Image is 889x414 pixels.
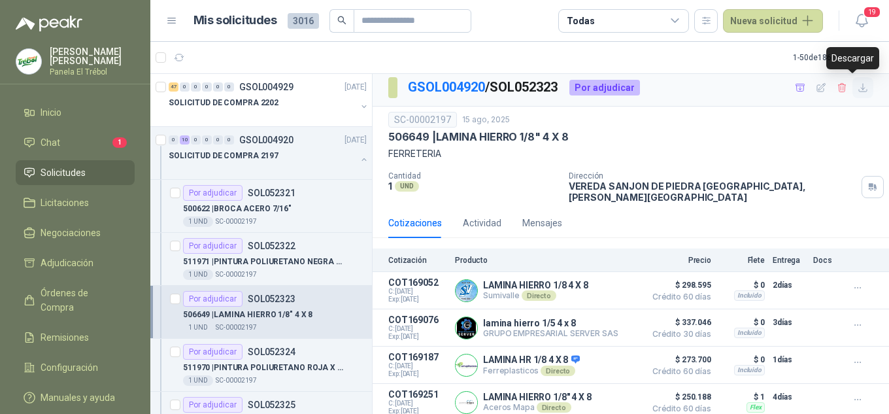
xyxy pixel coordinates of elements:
[734,328,765,338] div: Incluido
[169,79,369,121] a: 47 0 0 0 0 0 GSOL004929[DATE] SOLICITUD DE COMPRA 2202
[826,47,879,69] div: Descargar
[646,352,711,368] span: $ 273.700
[50,68,135,76] p: Panela El Trébol
[16,49,41,74] img: Company Logo
[646,256,711,265] p: Precio
[388,216,442,230] div: Cotizaciones
[41,226,101,240] span: Negociaciones
[150,233,372,286] a: Por adjudicarSOL052322511971 |PINTURA POLIURETANO NEGRA X 1/41 UNDSC-00002197
[395,181,419,192] div: UND
[483,290,588,301] p: Sumivalle
[863,6,881,18] span: 19
[483,366,580,376] p: Ferreplasticos
[216,375,257,386] p: SC-00002197
[723,9,823,33] button: Nueva solicitud
[180,82,190,92] div: 0
[183,269,213,280] div: 1 UND
[850,9,873,33] button: 19
[150,180,372,233] a: Por adjudicarSOL052321500622 |BROCA ACERO 7/16"1 UNDSC-00002197
[522,216,562,230] div: Mensajes
[202,135,212,145] div: 0
[183,322,213,333] div: 1 UND
[646,277,711,293] span: $ 298.595
[719,352,765,368] p: $ 0
[483,392,592,402] p: LAMINA HIERRO 1/8" 4 X 8
[41,135,60,150] span: Chat
[150,286,372,339] a: Por adjudicarSOL052323506649 |LAMINA HIERRO 1/8" 4 X 81 UNDSC-00002197
[169,82,178,92] div: 47
[248,241,295,250] p: SOL052322
[388,400,447,407] span: C: [DATE]
[463,216,501,230] div: Actividad
[388,277,447,288] p: COT169052
[567,14,594,28] div: Todas
[388,333,447,341] span: Exp: [DATE]
[541,366,575,376] div: Directo
[16,130,135,155] a: Chat1
[41,360,98,375] span: Configuración
[183,309,312,321] p: 506649 | LAMINA HIERRO 1/8" 4 X 8
[388,362,447,370] span: C: [DATE]
[462,114,510,126] p: 15 ago, 2025
[183,185,243,201] div: Por adjudicar
[456,317,477,339] img: Company Logo
[16,355,135,380] a: Configuración
[50,47,135,65] p: [PERSON_NAME] [PERSON_NAME]
[388,315,447,325] p: COT169076
[388,288,447,296] span: C: [DATE]
[239,135,294,145] p: GSOL004920
[41,165,86,180] span: Solicitudes
[183,216,213,227] div: 1 UND
[813,256,839,265] p: Docs
[16,325,135,350] a: Remisiones
[719,256,765,265] p: Flete
[793,47,873,68] div: 1 - 50 de 186
[16,16,82,31] img: Logo peakr
[646,368,711,375] span: Crédito 60 días
[41,286,122,315] span: Órdenes de Compra
[388,112,457,128] div: SC-00002197
[16,100,135,125] a: Inicio
[202,82,212,92] div: 0
[456,354,477,376] img: Company Logo
[112,137,127,148] span: 1
[239,82,294,92] p: GSOL004929
[169,132,369,174] a: 0 10 0 0 0 0 GSOL004920[DATE] SOLICITUD DE COMPRA 2197
[169,97,278,109] p: SOLICITUD DE COMPRA 2202
[16,281,135,320] a: Órdenes de Compra
[456,280,477,302] img: Company Logo
[388,181,392,192] p: 1
[569,171,856,181] p: Dirección
[483,354,580,366] p: LAMINA HR 1/8 4 X 8
[183,203,292,215] p: 500622 | BROCA ACERO 7/16"
[388,389,447,400] p: COT169251
[773,277,805,293] p: 2 días
[408,79,485,95] a: GSOL004920
[388,147,873,161] p: FERRETERIA
[248,400,295,409] p: SOL052325
[734,290,765,301] div: Incluido
[16,250,135,275] a: Adjudicación
[646,330,711,338] span: Crédito 30 días
[773,315,805,330] p: 3 días
[213,82,223,92] div: 0
[483,402,592,413] p: Aceros Mapa
[773,256,805,265] p: Entrega
[216,269,257,280] p: SC-00002197
[344,81,367,94] p: [DATE]
[193,11,277,30] h1: Mis solicitudes
[248,347,295,356] p: SOL052324
[16,220,135,245] a: Negociaciones
[773,352,805,368] p: 1 días
[646,315,711,330] span: $ 337.046
[183,256,346,268] p: 511971 | PINTURA POLIURETANO NEGRA X 1/4
[388,171,558,181] p: Cantidad
[719,315,765,330] p: $ 0
[224,82,234,92] div: 0
[224,135,234,145] div: 0
[16,385,135,410] a: Manuales y ayuda
[388,130,569,144] p: 506649 | LAMINA HIERRO 1/8" 4 X 8
[569,181,856,203] p: VEREDA SANJON DE PIEDRA [GEOGRAPHIC_DATA] , [PERSON_NAME][GEOGRAPHIC_DATA]
[388,325,447,333] span: C: [DATE]
[646,405,711,413] span: Crédito 60 días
